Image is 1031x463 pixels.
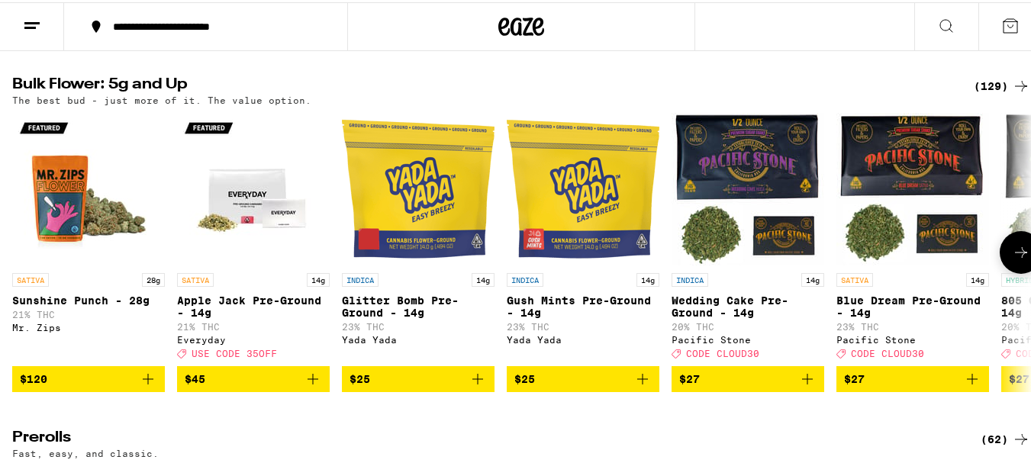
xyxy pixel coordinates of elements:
span: $120 [20,371,47,383]
p: SATIVA [12,271,49,285]
p: SATIVA [177,271,214,285]
p: The best bud - just more of it. The value option. [12,93,311,103]
a: Open page for Wedding Cake Pre-Ground - 14g from Pacific Stone [672,111,824,364]
a: Open page for Sunshine Punch - 28g from Mr. Zips [12,111,165,364]
div: Everyday [177,333,330,342]
a: (62) [981,428,1030,446]
img: Pacific Stone - Blue Dream Pre-Ground - 14g [836,111,989,263]
span: $27 [1009,371,1029,383]
span: $25 [514,371,535,383]
p: INDICA [342,271,379,285]
p: 28g [142,271,165,285]
a: (129) [974,75,1030,93]
p: 14g [307,271,330,285]
div: Yada Yada [507,333,659,342]
p: 23% THC [836,320,989,330]
button: Add to bag [836,364,989,390]
p: Wedding Cake Pre-Ground - 14g [672,292,824,317]
p: 21% THC [12,307,165,317]
div: Pacific Stone [836,333,989,342]
h2: Prerolls [12,428,955,446]
span: CODE CLOUD30 [851,346,924,356]
p: 23% THC [342,320,495,330]
img: Mr. Zips - Sunshine Punch - 28g [12,111,165,263]
img: Everyday - Apple Jack Pre-Ground - 14g [177,111,330,263]
img: Pacific Stone - Wedding Cake Pre-Ground - 14g [672,111,824,263]
a: Open page for Gush Mints Pre-Ground - 14g from Yada Yada [507,111,659,364]
p: SATIVA [836,271,873,285]
p: Blue Dream Pre-Ground - 14g [836,292,989,317]
div: Yada Yada [342,333,495,342]
img: Yada Yada - Glitter Bomb Pre-Ground - 14g [342,111,495,263]
a: Open page for Blue Dream Pre-Ground - 14g from Pacific Stone [836,111,989,364]
p: Glitter Bomb Pre-Ground - 14g [342,292,495,317]
p: INDICA [672,271,708,285]
span: $27 [679,371,700,383]
button: Add to bag [342,364,495,390]
p: 21% THC [177,320,330,330]
p: 14g [801,271,824,285]
p: 14g [966,271,989,285]
a: Open page for Apple Jack Pre-Ground - 14g from Everyday [177,111,330,364]
p: Sunshine Punch - 28g [12,292,165,304]
p: Apple Jack Pre-Ground - 14g [177,292,330,317]
span: $45 [185,371,205,383]
span: Hi. Need any help? [9,11,110,23]
h2: Bulk Flower: 5g and Up [12,75,955,93]
div: Pacific Stone [672,333,824,342]
img: Yada Yada - Gush Mints Pre-Ground - 14g [507,111,659,263]
button: Add to bag [672,364,824,390]
button: Add to bag [507,364,659,390]
span: $27 [844,371,865,383]
p: 14g [636,271,659,285]
span: CODE CLOUD30 [686,346,759,356]
p: 23% THC [507,320,659,330]
p: 14g [472,271,495,285]
button: Add to bag [12,364,165,390]
div: Mr. Zips [12,320,165,330]
p: Gush Mints Pre-Ground - 14g [507,292,659,317]
span: USE CODE 35OFF [192,346,277,356]
button: Add to bag [177,364,330,390]
p: Fast, easy, and classic. [12,446,159,456]
a: Open page for Glitter Bomb Pre-Ground - 14g from Yada Yada [342,111,495,364]
p: 20% THC [672,320,824,330]
p: INDICA [507,271,543,285]
span: $25 [350,371,370,383]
